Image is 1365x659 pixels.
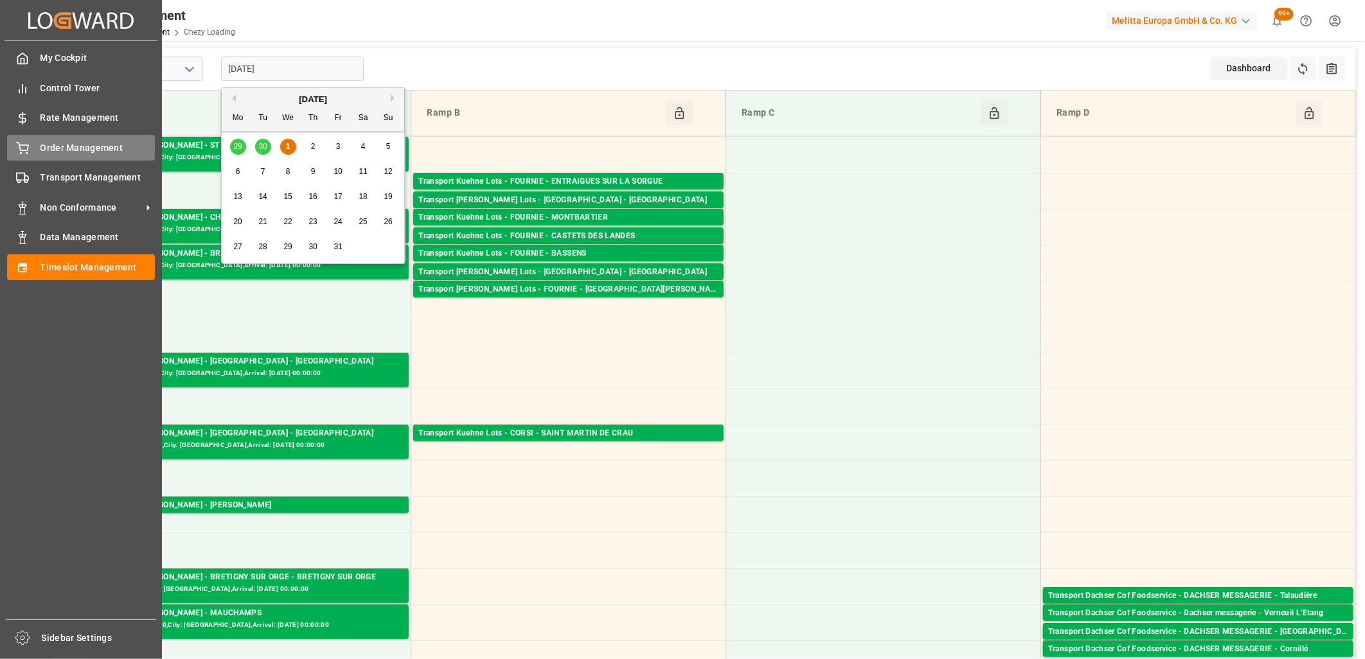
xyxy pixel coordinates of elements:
[280,239,296,255] div: Choose Wednesday, October 29th, 2025
[334,167,342,176] span: 10
[418,175,718,188] div: Transport Kuehne Lots - FOURNIE - ENTRAIGUES SUR LA SORGUE
[233,192,242,201] span: 13
[736,101,981,125] div: Ramp C
[418,296,718,307] div: Pallets: ,TU: 25,City: [GEOGRAPHIC_DATA][PERSON_NAME],Arrival: [DATE] 00:00:00
[305,164,321,180] div: Choose Thursday, October 9th, 2025
[255,110,271,127] div: Tu
[258,242,267,251] span: 28
[355,214,371,230] div: Choose Saturday, October 25th, 2025
[236,167,240,176] span: 6
[418,440,718,451] div: Pallets: ,TU: 39,City: [GEOGRAPHIC_DATA][PERSON_NAME],Arrival: [DATE] 00:00:00
[361,142,366,151] span: 4
[305,189,321,205] div: Choose Thursday, October 16th, 2025
[305,139,321,155] div: Choose Thursday, October 2nd, 2025
[7,46,155,71] a: My Cockpit
[255,214,271,230] div: Choose Tuesday, October 21st, 2025
[1292,6,1321,35] button: Help Center
[418,207,718,218] div: Pallets: ,TU: 195,City: [GEOGRAPHIC_DATA],Arrival: [DATE] 00:00:00
[418,260,718,271] div: Pallets: 4,TU: ,City: [GEOGRAPHIC_DATA],Arrival: [DATE] 00:00:00
[384,217,392,226] span: 26
[7,254,155,279] a: Timeslot Management
[330,110,346,127] div: Fr
[258,192,267,201] span: 14
[7,135,155,160] a: Order Management
[280,164,296,180] div: Choose Wednesday, October 8th, 2025
[418,230,718,243] div: Transport Kuehne Lots - FOURNIE - CASTETS DES LANDES
[391,94,398,102] button: Next Month
[230,189,246,205] div: Choose Monday, October 13th, 2025
[1048,626,1348,638] div: Transport Dachser Cof Foodservice - DACHSER MESSAGERIE - [GEOGRAPHIC_DATA]
[228,94,236,102] button: Previous Month
[336,142,341,151] span: 3
[40,231,156,244] span: Data Management
[384,192,392,201] span: 19
[1211,57,1288,80] div: Dashboard
[305,239,321,255] div: Choose Thursday, October 30th, 2025
[1048,620,1348,631] div: Pallets: ,TU: 175,City: Verneuil L'Etang,Arrival: [DATE] 00:00:00
[1048,643,1348,656] div: Transport Dachser Cof Foodservice - DACHSER MESSAGERIE - Cornillé
[305,214,321,230] div: Choose Thursday, October 23rd, 2025
[355,110,371,127] div: Sa
[286,167,290,176] span: 8
[334,217,342,226] span: 24
[330,189,346,205] div: Choose Friday, October 17th, 2025
[40,51,156,65] span: My Cockpit
[1051,101,1296,125] div: Ramp D
[418,427,718,440] div: Transport Kuehne Lots - CORSI - SAINT MARTIN DE CRAU
[233,242,242,251] span: 27
[40,201,142,215] span: Non Conformance
[103,607,404,620] div: Transport [PERSON_NAME] - MAUCHAMPS
[283,242,292,251] span: 29
[418,279,718,290] div: Pallets: ,TU: 70,City: [GEOGRAPHIC_DATA],Arrival: [DATE] 00:00:00
[255,239,271,255] div: Choose Tuesday, October 28th, 2025
[308,217,317,226] span: 23
[40,82,156,95] span: Control Tower
[103,584,404,595] div: Pallets: 5,TU: ,City: [GEOGRAPHIC_DATA],Arrival: [DATE] 00:00:00
[355,139,371,155] div: Choose Saturday, October 4th, 2025
[359,217,367,226] span: 25
[355,164,371,180] div: Choose Saturday, October 11th, 2025
[103,571,404,584] div: Transport [PERSON_NAME] - BRETIGNY SUR ORGE - BRETIGNY SUR ORGE
[418,224,718,235] div: Pallets: 3,TU: 56,City: MONTBARTIER,Arrival: [DATE] 00:00:00
[42,631,157,645] span: Sidebar Settings
[330,164,346,180] div: Choose Friday, October 10th, 2025
[7,105,155,130] a: Rate Management
[380,164,397,180] div: Choose Sunday, October 12th, 2025
[380,110,397,127] div: Su
[7,165,155,190] a: Transport Management
[418,283,718,296] div: Transport [PERSON_NAME] Lots - FOURNIE - [GEOGRAPHIC_DATA][PERSON_NAME]
[103,440,404,451] div: Pallets: 14,TU: 514,City: [GEOGRAPHIC_DATA],Arrival: [DATE] 00:00:00
[1263,6,1292,35] button: show 100 new notifications
[221,57,364,81] input: DD-MM-YYYY
[311,142,316,151] span: 2
[1048,590,1348,602] div: Transport Dachser Cof Foodservice - DACHSER MESSAGERIE - Talaudière
[280,214,296,230] div: Choose Wednesday, October 22nd, 2025
[355,189,371,205] div: Choose Saturday, October 18th, 2025
[103,368,404,379] div: Pallets: 6,TU: 307,City: [GEOGRAPHIC_DATA],Arrival: [DATE] 00:00:00
[7,225,155,250] a: Data Management
[233,217,242,226] span: 20
[255,189,271,205] div: Choose Tuesday, October 14th, 2025
[1107,8,1263,33] button: Melitta Europa GmbH & Co. KG
[103,499,404,512] div: Transport [PERSON_NAME] - [PERSON_NAME]
[103,427,404,440] div: Transport [PERSON_NAME] - [GEOGRAPHIC_DATA] - [GEOGRAPHIC_DATA]
[230,110,246,127] div: Mo
[40,261,156,274] span: Timeslot Management
[1274,8,1294,21] span: 99+
[418,211,718,224] div: Transport Kuehne Lots - FOURNIE - MONTBARTIER
[380,139,397,155] div: Choose Sunday, October 5th, 2025
[380,214,397,230] div: Choose Sunday, October 26th, 2025
[283,192,292,201] span: 15
[258,217,267,226] span: 21
[330,139,346,155] div: Choose Friday, October 3rd, 2025
[1107,12,1258,30] div: Melitta Europa GmbH & Co. KG
[280,139,296,155] div: Choose Wednesday, October 1st, 2025
[1048,638,1348,649] div: Pallets: ,TU: 75,City: [GEOGRAPHIC_DATA],Arrival: [DATE] 00:00:00
[1048,602,1348,613] div: Pallets: 2,TU: ,City: [GEOGRAPHIC_DATA],Arrival: [DATE] 00:00:00
[1048,607,1348,620] div: Transport Dachser Cof Foodservice - Dachser messagerie - Verneuil L'Etang
[255,164,271,180] div: Choose Tuesday, October 7th, 2025
[222,93,404,106] div: [DATE]
[334,242,342,251] span: 31
[334,192,342,201] span: 17
[418,266,718,279] div: Transport [PERSON_NAME] Lots - [GEOGRAPHIC_DATA] - [GEOGRAPHIC_DATA]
